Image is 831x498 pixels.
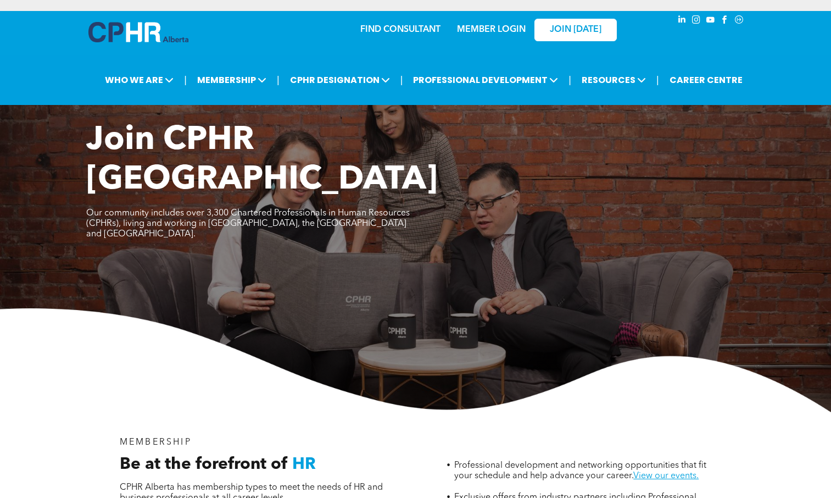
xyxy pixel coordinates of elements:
span: RESOURCES [578,70,649,90]
a: youtube [705,14,717,29]
a: View our events. [633,472,699,480]
a: Social network [733,14,745,29]
li: | [184,69,187,91]
span: Our community includes over 3,300 Chartered Professionals in Human Resources (CPHRs), living and ... [86,209,410,239]
a: MEMBER LOGIN [457,25,526,34]
li: | [400,69,403,91]
span: PROFESSIONAL DEVELOPMENT [410,70,561,90]
span: Be at the forefront of [120,456,288,473]
img: A blue and white logo for cp alberta [88,22,188,42]
span: WHO WE ARE [102,70,177,90]
span: MEMBERSHIP [120,438,192,447]
li: | [277,69,280,91]
a: instagram [690,14,702,29]
li: | [656,69,659,91]
span: HR [292,456,316,473]
span: CPHR DESIGNATION [287,70,393,90]
a: FIND CONSULTANT [360,25,440,34]
a: linkedin [676,14,688,29]
span: JOIN [DATE] [550,25,601,35]
li: | [568,69,571,91]
a: facebook [719,14,731,29]
span: Professional development and networking opportunities that fit your schedule and help advance you... [454,461,706,480]
a: JOIN [DATE] [534,19,617,41]
a: CAREER CENTRE [666,70,746,90]
span: MEMBERSHIP [194,70,270,90]
span: Join CPHR [GEOGRAPHIC_DATA] [86,124,438,197]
